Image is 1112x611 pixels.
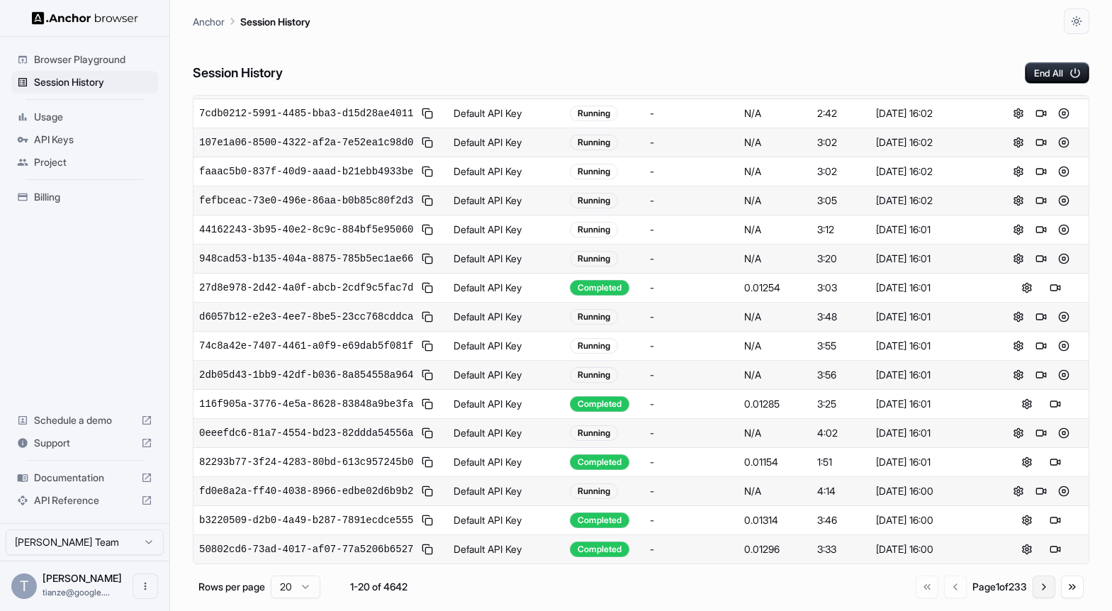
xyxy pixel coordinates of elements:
[448,157,564,186] td: Default API Key
[817,223,865,237] div: 3:12
[817,339,865,353] div: 3:55
[570,454,629,470] div: Completed
[34,110,152,124] span: Usage
[876,513,988,527] div: [DATE] 16:00
[817,252,865,266] div: 3:20
[34,413,135,427] span: Schedule a demo
[817,310,865,324] div: 3:48
[199,339,413,353] span: 74c8a42e-7407-4461-a0f9-e69dab5f081f
[570,512,629,528] div: Completed
[817,455,865,469] div: 1:51
[448,361,564,390] td: Default API Key
[570,542,629,557] div: Completed
[744,194,806,208] div: N/A
[570,164,618,179] div: Running
[744,426,806,440] div: N/A
[650,339,733,353] div: -
[198,580,265,594] p: Rows per page
[744,310,806,324] div: N/A
[199,397,413,411] span: 116f905a-3776-4e5a-8628-83848a9be3fa
[876,455,988,469] div: [DATE] 16:01
[448,419,564,448] td: Default API Key
[570,135,618,150] div: Running
[32,11,138,25] img: Anchor Logo
[199,426,413,440] span: 0eeefdc6-81a7-4554-bd23-82ddda54556a
[817,368,865,382] div: 3:56
[193,63,283,84] h6: Session History
[34,75,152,89] span: Session History
[817,194,865,208] div: 3:05
[11,151,158,174] div: Project
[570,106,618,121] div: Running
[570,222,618,237] div: Running
[744,281,806,295] div: 0.01254
[448,128,564,157] td: Default API Key
[11,573,37,599] div: T
[817,542,865,556] div: 3:33
[876,397,988,411] div: [DATE] 16:01
[650,513,733,527] div: -
[448,390,564,419] td: Default API Key
[570,425,618,441] div: Running
[570,193,618,208] div: Running
[448,274,564,303] td: Default API Key
[34,133,152,147] span: API Keys
[876,339,988,353] div: [DATE] 16:01
[34,471,135,485] span: Documentation
[744,542,806,556] div: 0.01296
[11,409,158,432] div: Schedule a demo
[448,332,564,361] td: Default API Key
[744,252,806,266] div: N/A
[876,368,988,382] div: [DATE] 16:01
[744,397,806,411] div: 0.01285
[11,71,158,94] div: Session History
[817,281,865,295] div: 3:03
[34,52,152,67] span: Browser Playground
[817,426,865,440] div: 4:02
[876,310,988,324] div: [DATE] 16:01
[650,281,733,295] div: -
[448,477,564,506] td: Default API Key
[650,164,733,179] div: -
[650,135,733,150] div: -
[343,580,414,594] div: 1-20 of 4642
[43,572,122,584] span: Tianze Shi
[199,281,413,295] span: 27d8e978-2d42-4a0f-abcb-2cdf9c5fac7d
[570,483,618,499] div: Running
[11,128,158,151] div: API Keys
[199,164,413,179] span: faaac5b0-837f-40d9-aaad-b21ebb4933be
[11,106,158,128] div: Usage
[34,190,152,204] span: Billing
[199,135,413,150] span: 107e1a06-8500-4322-af2a-7e52ea1c98d0
[744,513,806,527] div: 0.01314
[650,223,733,237] div: -
[199,223,413,237] span: 44162243-3b95-40e2-8c9c-884bf5e95060
[11,48,158,71] div: Browser Playground
[448,448,564,477] td: Default API Key
[199,368,413,382] span: 2db05d43-1bb9-42df-b036-8a854558a964
[650,426,733,440] div: -
[199,194,413,208] span: fefbceac-73e0-496e-86aa-b0b85c80f2d3
[570,251,618,267] div: Running
[744,135,806,150] div: N/A
[34,436,135,450] span: Support
[972,580,1027,594] div: Page 1 of 233
[11,432,158,454] div: Support
[570,280,629,296] div: Completed
[817,484,865,498] div: 4:14
[199,484,413,498] span: fd0e8a2a-ff40-4038-8966-edbe02d6b9b2
[448,186,564,215] td: Default API Key
[448,535,564,564] td: Default API Key
[193,13,310,29] nav: breadcrumb
[570,396,629,412] div: Completed
[817,106,865,120] div: 2:42
[817,397,865,411] div: 3:25
[744,368,806,382] div: N/A
[876,106,988,120] div: [DATE] 16:02
[650,455,733,469] div: -
[650,397,733,411] div: -
[744,484,806,498] div: N/A
[448,303,564,332] td: Default API Key
[448,245,564,274] td: Default API Key
[744,164,806,179] div: N/A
